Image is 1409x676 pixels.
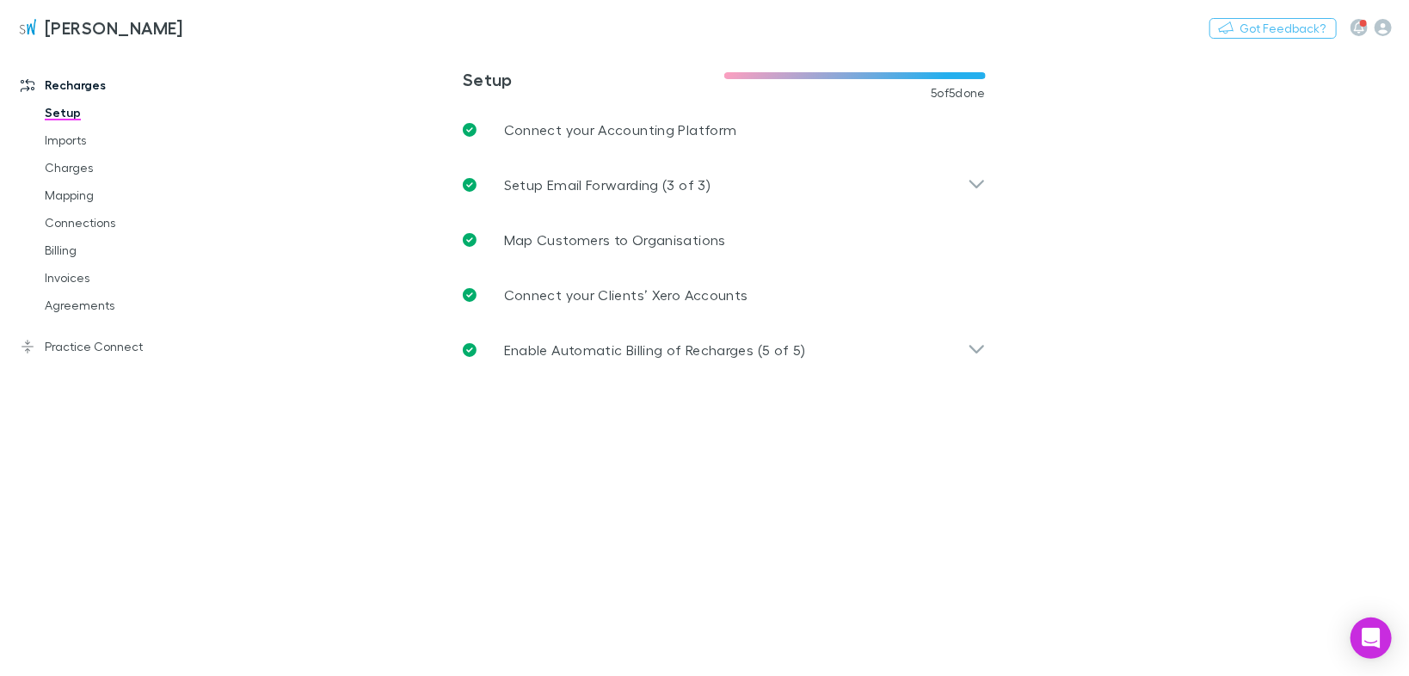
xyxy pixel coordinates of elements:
[1351,618,1392,659] div: Open Intercom Messenger
[28,292,225,319] a: Agreements
[28,126,225,154] a: Imports
[449,212,1000,267] a: Map Customers to Organisations
[28,99,225,126] a: Setup
[3,71,225,99] a: Recharges
[504,175,711,195] p: Setup Email Forwarding (3 of 3)
[3,333,225,360] a: Practice Connect
[449,102,1000,157] a: Connect your Accounting Platform
[931,86,986,100] span: 5 of 5 done
[449,157,1000,212] div: Setup Email Forwarding (3 of 3)
[449,323,1000,378] div: Enable Automatic Billing of Recharges (5 of 5)
[7,7,194,48] a: [PERSON_NAME]
[28,154,225,181] a: Charges
[1209,18,1337,39] button: Got Feedback?
[45,17,183,38] h3: [PERSON_NAME]
[504,230,726,250] p: Map Customers to Organisations
[449,267,1000,323] a: Connect your Clients’ Xero Accounts
[17,17,38,38] img: Sinclair Wilson's Logo
[28,264,225,292] a: Invoices
[504,285,748,305] p: Connect your Clients’ Xero Accounts
[28,209,225,237] a: Connections
[463,69,724,89] h3: Setup
[28,237,225,264] a: Billing
[28,181,225,209] a: Mapping
[504,340,806,360] p: Enable Automatic Billing of Recharges (5 of 5)
[504,120,737,140] p: Connect your Accounting Platform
